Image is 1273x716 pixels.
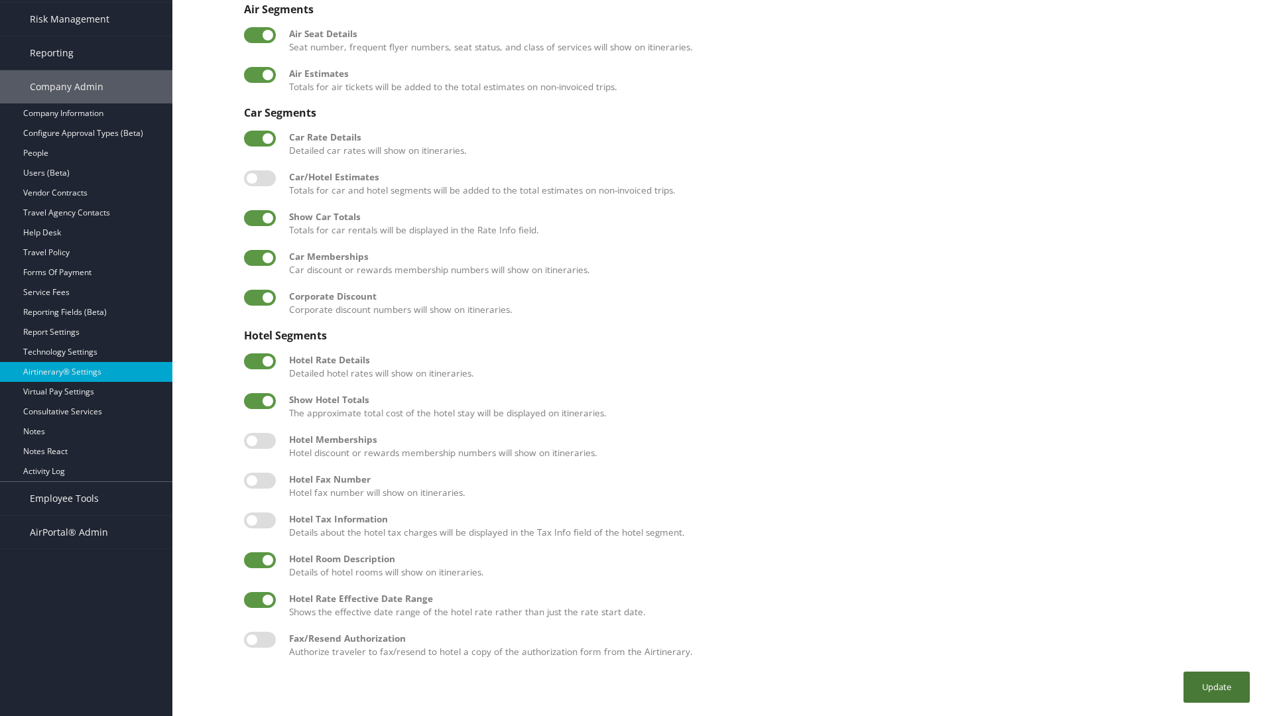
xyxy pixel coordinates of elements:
[289,290,1246,317] label: Corporate discount numbers will show on itineraries.
[30,36,74,70] span: Reporting
[289,67,1246,94] label: Totals for air tickets will be added to the total estimates on non-invoiced trips.
[289,552,1246,579] label: Details of hotel rooms will show on itineraries.
[289,210,1246,237] label: Totals for car rentals will be displayed in the Rate Info field.
[30,3,109,36] span: Risk Management
[289,67,1246,80] div: Air Estimates
[30,70,103,103] span: Company Admin
[289,290,1246,303] div: Corporate Discount
[289,433,1246,460] label: Hotel discount or rewards membership numbers will show on itineraries.
[244,3,1246,15] div: Air Segments
[289,632,1246,645] div: Fax/Resend Authorization
[244,107,1246,119] div: Car Segments
[289,393,1246,406] div: Show Hotel Totals
[289,27,1246,54] label: Seat number, frequent flyer numbers, seat status, and class of services will show on itineraries.
[289,170,1246,198] label: Totals for car and hotel segments will be added to the total estimates on non-invoiced trips.
[289,632,1246,659] label: Authorize traveler to fax/resend to hotel a copy of the authorization form from the Airtinerary.
[289,512,1246,526] div: Hotel Tax Information
[244,329,1246,341] div: Hotel Segments
[289,131,1246,144] div: Car Rate Details
[289,131,1246,158] label: Detailed car rates will show on itineraries.
[289,170,1246,184] div: Car/Hotel Estimates
[289,250,1246,277] label: Car discount or rewards membership numbers will show on itineraries.
[289,592,1246,619] label: Shows the effective date range of the hotel rate rather than just the rate start date.
[289,353,1246,367] div: Hotel Rate Details
[289,210,1246,223] div: Show Car Totals
[289,473,1246,486] div: Hotel Fax Number
[30,516,108,549] span: AirPortal® Admin
[1183,672,1250,703] button: Update
[289,353,1246,381] label: Detailed hotel rates will show on itineraries.
[289,512,1246,540] label: Details about the hotel tax charges will be displayed in the Tax Info field of the hotel segment.
[30,482,99,515] span: Employee Tools
[289,250,1246,263] div: Car Memberships
[289,473,1246,500] label: Hotel fax number will show on itineraries.
[289,592,1246,605] div: Hotel Rate Effective Date Range
[289,393,1246,420] label: The approximate total cost of the hotel stay will be displayed on itineraries.
[289,433,1246,446] div: Hotel Memberships
[289,27,1246,40] div: Air Seat Details
[289,552,1246,566] div: Hotel Room Description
